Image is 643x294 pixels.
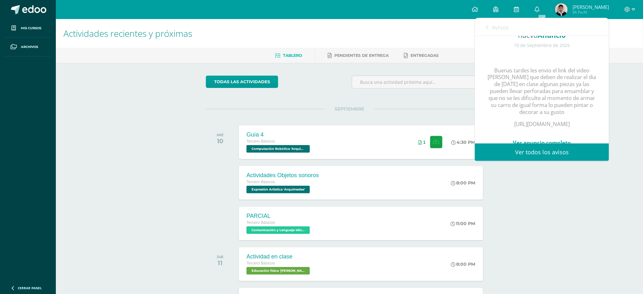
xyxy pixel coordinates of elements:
[246,253,312,260] div: Actividad en clase
[492,23,509,31] span: Avisos
[513,139,571,146] a: Ver anuncio completo
[246,213,312,219] div: PARCIAL
[335,53,389,58] span: Pendientes de entrega
[206,76,278,88] a: todas las Actividades
[573,10,609,15] span: Mi Perfil
[246,261,275,265] span: Tercero Básicos
[352,76,493,88] input: Busca una actividad próxima aquí...
[246,180,275,184] span: Tercero Básicos
[451,261,476,267] div: 8:00 PM
[418,140,426,145] div: Archivos entregados
[246,267,310,275] span: Educación física 'Arquimedes'
[488,67,596,116] p: Buenas tardes les envio el link del video [PERSON_NAME] que deben de realizar el dia de [DATE] en...
[246,139,275,144] span: Tercero Básicos
[451,139,476,145] div: 4:30 PM
[246,145,310,153] span: Computación Robótica 'Arquimedes'
[217,259,224,267] div: 11
[5,38,51,57] a: Archivos
[5,19,51,38] a: Mis cursos
[423,140,426,145] span: 1
[217,255,224,259] div: JUE
[246,131,312,138] div: Guía 4
[217,133,224,137] div: MIÉ
[246,226,310,234] span: Comunicación y Lenguaje Idioma Extranjero 'Arquimedes'
[18,286,42,290] span: Cerrar panel
[275,50,302,61] a: Tablero
[246,220,275,225] span: Tercero Básicos
[21,26,41,31] span: Mis cursos
[475,144,609,161] a: Ver todos los avisos
[246,172,319,179] div: Actividades Objetos sonoros
[325,106,374,112] span: SEPTIEMBRE
[21,44,38,50] span: Archivos
[451,180,476,186] div: 8:00 PM
[63,27,192,39] span: Actividades recientes y próximas
[283,53,302,58] span: Tablero
[488,43,596,48] div: 10 de Septiembre de 2025
[488,121,596,128] p: [URL][DOMAIN_NAME]
[246,186,310,193] span: Expresión Artistica 'Arquimedes'
[404,50,439,61] a: Entregadas
[573,4,609,10] span: [PERSON_NAME]
[451,221,476,226] div: 11:00 PM
[555,3,568,16] img: ecdd87eea93b4154956b4c6d499e6b5d.png
[217,137,224,145] div: 10
[328,50,389,61] a: Pendientes de entrega
[411,53,439,58] span: Entregadas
